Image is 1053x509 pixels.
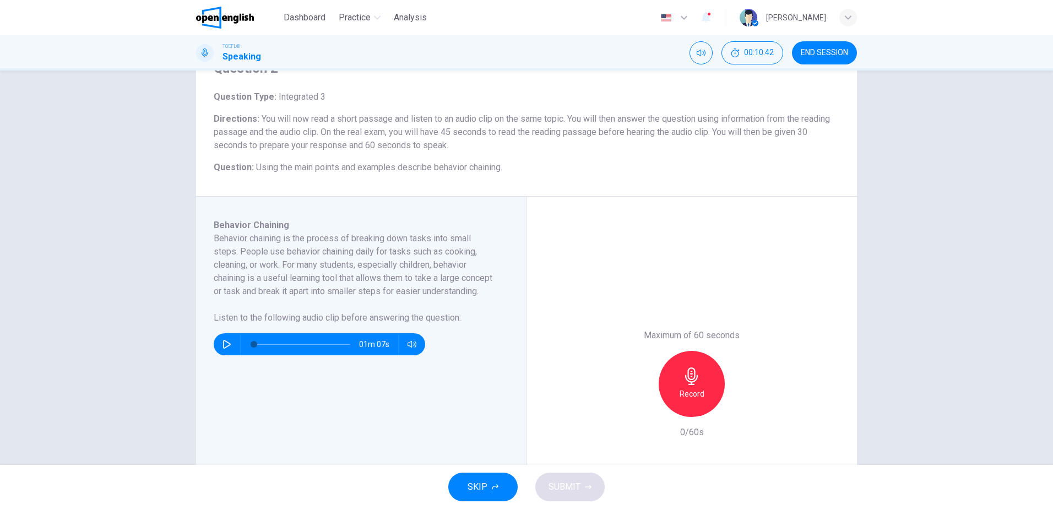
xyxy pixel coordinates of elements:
[214,161,839,174] h6: Question :
[721,41,783,64] div: Hide
[214,311,495,324] h6: Listen to the following audio clip before answering the question :
[214,112,839,152] h6: Directions :
[680,426,704,439] h6: 0/60s
[659,351,725,417] button: Record
[448,473,518,501] button: SKIP
[792,41,857,64] button: END SESSION
[214,113,830,150] span: You will now read a short passage and listen to an audio clip on the same topic. You will then an...
[394,11,427,24] span: Analysis
[801,48,848,57] span: END SESSION
[256,162,502,172] span: Using the main points and examples describe behavior chaining.
[214,232,495,298] h6: Behavior chaining is the process of breaking down tasks into small steps. People use behavior cha...
[196,7,279,29] a: OpenEnglish logo
[276,91,325,102] span: Integrated 3
[468,479,487,495] span: SKIP
[644,329,740,342] h6: Maximum of 60 seconds
[334,8,385,28] button: Practice
[284,11,325,24] span: Dashboard
[659,14,673,22] img: en
[279,8,330,28] button: Dashboard
[721,41,783,64] button: 00:10:42
[740,9,757,26] img: Profile picture
[339,11,371,24] span: Practice
[744,48,774,57] span: 00:10:42
[389,8,431,28] button: Analysis
[222,42,240,50] span: TOEFL®
[214,90,839,104] h6: Question Type :
[359,333,398,355] span: 01m 07s
[222,50,261,63] h1: Speaking
[690,41,713,64] div: Mute
[196,7,254,29] img: OpenEnglish logo
[766,11,826,24] div: [PERSON_NAME]
[214,220,289,230] span: Behavior Chaining
[680,387,704,400] h6: Record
